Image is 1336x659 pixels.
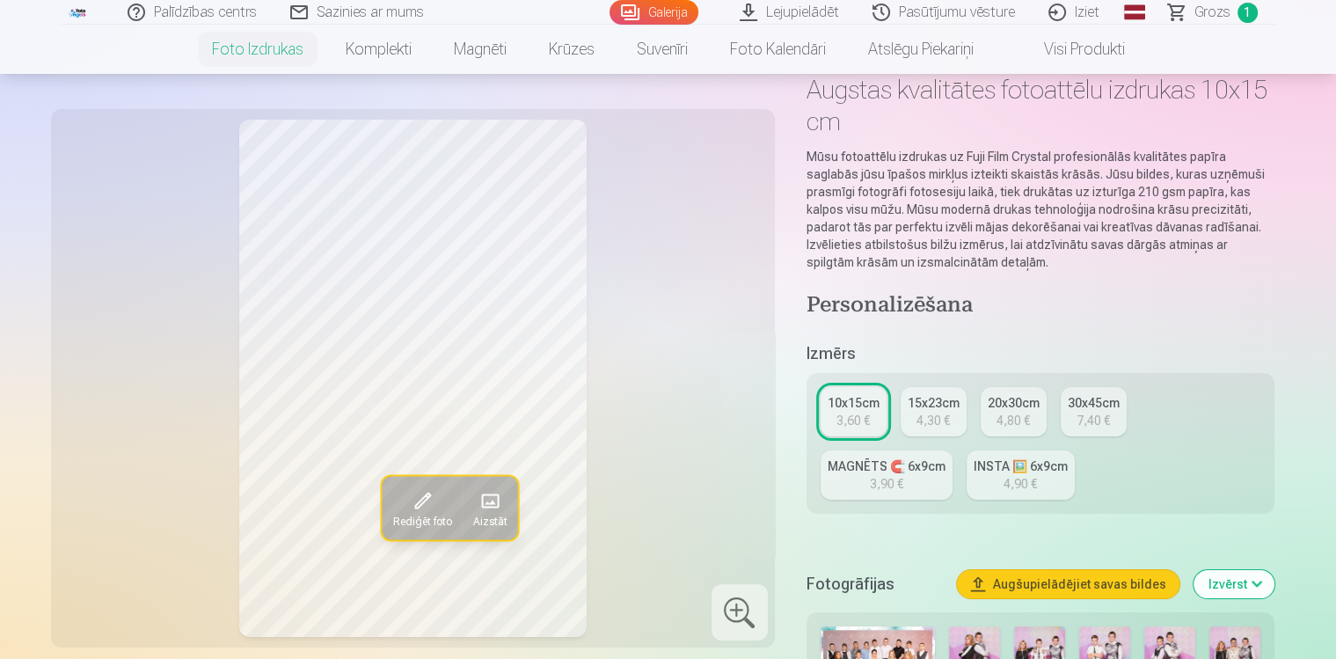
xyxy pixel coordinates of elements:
[472,515,507,529] span: Aizstāt
[957,570,1179,598] button: Augšupielādējiet savas bildes
[821,450,953,500] a: MAGNĒTS 🧲 6x9cm3,90 €
[916,412,950,429] div: 4,30 €
[1004,475,1037,493] div: 4,90 €
[807,74,1275,137] h1: Augstas kvalitātes fotoattēlu izdrukas 10x15 cm
[616,25,709,74] a: Suvenīri
[974,458,1068,475] div: INSTA 🖼️ 6x9cm
[69,7,88,18] img: /fa1
[392,515,451,529] span: Rediģēt foto
[807,292,1275,320] h4: Personalizēšana
[901,387,967,436] a: 15x23cm4,30 €
[967,450,1075,500] a: INSTA 🖼️ 6x9cm4,90 €
[807,148,1275,271] p: Mūsu fotoattēlu izdrukas uz Fuji Film Crystal profesionālās kvalitātes papīra saglabās jūsu īpašo...
[1237,3,1258,23] span: 1
[382,476,462,539] button: Rediģēt foto
[981,387,1047,436] a: 20x30cm4,80 €
[988,394,1040,412] div: 20x30cm
[709,25,847,74] a: Foto kalendāri
[1061,387,1127,436] a: 30x45cm7,40 €
[433,25,528,74] a: Magnēti
[528,25,616,74] a: Krūzes
[1194,570,1274,598] button: Izvērst
[807,572,944,597] h5: Fotogrāfijas
[847,25,995,74] a: Atslēgu piekariņi
[997,412,1030,429] div: 4,80 €
[1068,394,1120,412] div: 30x45cm
[995,25,1146,74] a: Visi produkti
[870,475,903,493] div: 3,90 €
[908,394,960,412] div: 15x23cm
[1194,2,1230,23] span: Grozs
[191,25,325,74] a: Foto izdrukas
[836,412,870,429] div: 3,60 €
[828,394,880,412] div: 10x15cm
[462,476,517,539] button: Aizstāt
[828,458,945,475] div: MAGNĒTS 🧲 6x9cm
[325,25,433,74] a: Komplekti
[1077,412,1110,429] div: 7,40 €
[807,341,1275,366] h5: Izmērs
[821,387,887,436] a: 10x15cm3,60 €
